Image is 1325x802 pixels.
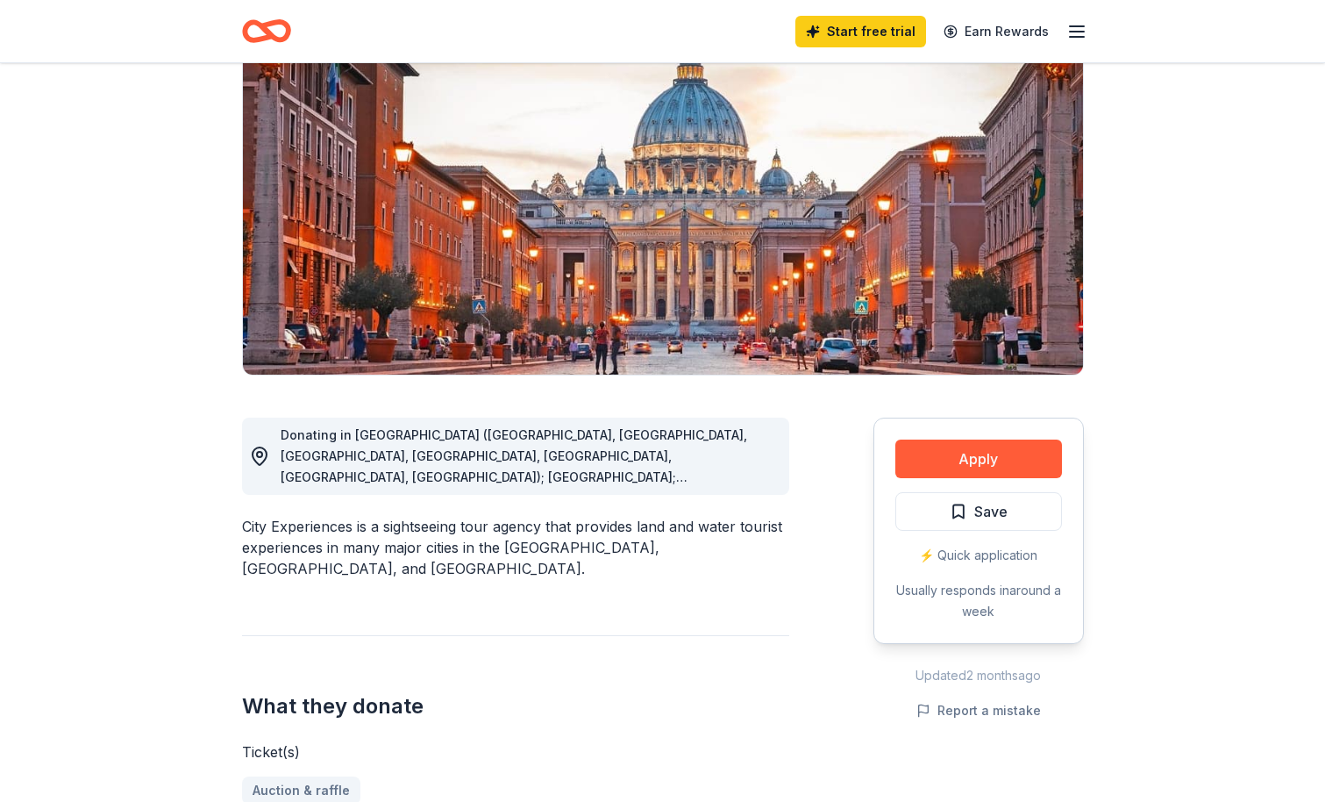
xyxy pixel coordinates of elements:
[242,741,789,763] div: Ticket(s)
[933,16,1059,47] a: Earn Rewards
[281,427,759,611] span: Donating in [GEOGRAPHIC_DATA] ([GEOGRAPHIC_DATA], [GEOGRAPHIC_DATA], [GEOGRAPHIC_DATA], [GEOGRAPH...
[916,700,1041,721] button: Report a mistake
[895,545,1062,566] div: ⚡️ Quick application
[895,492,1062,531] button: Save
[895,580,1062,622] div: Usually responds in around a week
[974,500,1008,523] span: Save
[873,665,1084,686] div: Updated 2 months ago
[895,440,1062,478] button: Apply
[242,692,789,720] h2: What they donate
[242,516,789,579] div: City Experiences is a sightseeing tour agency that provides land and water tourist experiences in...
[242,11,291,52] a: Home
[795,16,926,47] a: Start free trial
[243,39,1083,375] img: Image for City Experiences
